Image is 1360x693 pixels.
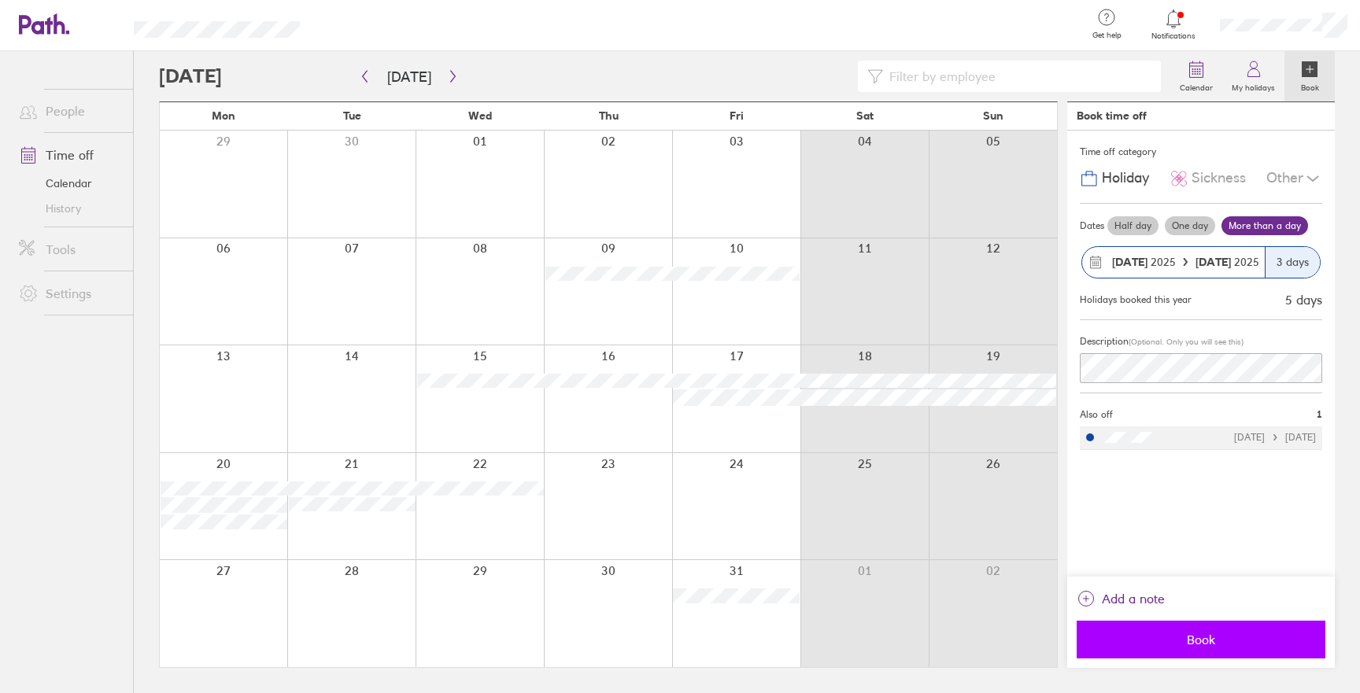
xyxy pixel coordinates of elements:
div: Book time off [1077,109,1147,122]
a: Calendar [6,171,133,196]
strong: [DATE] [1196,255,1234,269]
div: Other [1266,164,1322,194]
div: 5 days [1285,293,1322,307]
span: Sickness [1192,170,1246,186]
button: [DATE] 2025[DATE] 20253 days [1080,238,1322,286]
div: 3 days [1265,247,1320,278]
a: History [6,196,133,221]
div: Holidays booked this year [1080,294,1192,305]
span: Tue [343,109,361,122]
span: Fri [730,109,744,122]
span: Holiday [1102,170,1149,186]
a: Settings [6,278,133,309]
span: Mon [212,109,235,122]
a: Time off [6,139,133,171]
span: Thu [599,109,619,122]
span: Book [1088,632,1314,647]
span: 2025 [1112,256,1176,268]
span: Sat [856,109,874,122]
label: One day [1165,216,1215,235]
a: People [6,95,133,127]
label: More than a day [1221,216,1308,235]
button: Add a note [1077,586,1165,611]
button: [DATE] [375,64,444,90]
label: Half day [1107,216,1159,235]
span: Wed [468,109,492,122]
a: Calendar [1170,51,1222,101]
span: 2025 [1196,256,1259,268]
a: Tools [6,234,133,265]
div: [DATE] [DATE] [1234,432,1316,443]
span: Sun [983,109,1003,122]
span: Notifications [1148,31,1199,41]
label: Calendar [1170,79,1222,93]
a: Notifications [1148,8,1199,41]
span: Dates [1080,220,1104,231]
div: Time off category [1080,140,1322,164]
span: 1 [1317,409,1322,420]
label: My holidays [1222,79,1284,93]
a: My holidays [1222,51,1284,101]
span: (Optional. Only you will see this) [1129,337,1244,347]
span: Add a note [1102,586,1165,611]
button: Book [1077,621,1325,658]
strong: [DATE] [1112,255,1147,269]
input: Filter by employee [883,61,1152,91]
span: Get help [1081,31,1133,40]
a: Book [1284,51,1335,101]
span: Description [1080,335,1129,347]
label: Book [1292,79,1329,93]
span: Also off [1080,409,1113,420]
